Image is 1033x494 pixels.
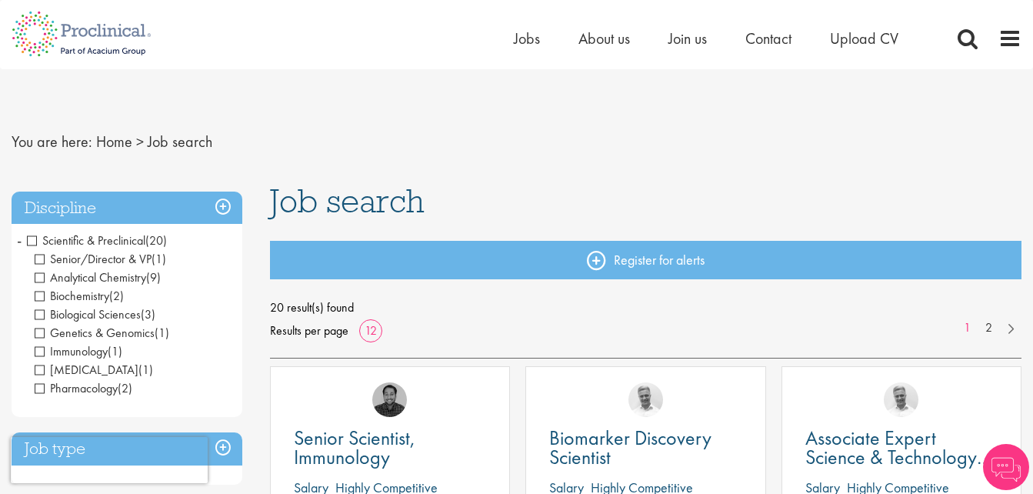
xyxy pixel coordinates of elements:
[549,425,711,470] span: Biomarker Discovery Scientist
[270,319,348,342] span: Results per page
[35,269,146,285] span: Analytical Chemistry
[11,437,208,483] iframe: reCAPTCHA
[35,362,138,378] span: [MEDICAL_DATA]
[514,28,540,48] a: Jobs
[805,425,991,489] span: Associate Expert Science & Technology ([MEDICAL_DATA])
[12,432,242,466] h3: Job type
[35,251,166,267] span: Senior/Director & VP
[372,382,407,417] img: Mike Raletz
[270,296,1021,319] span: 20 result(s) found
[35,306,141,322] span: Biological Sciences
[830,28,898,48] a: Upload CV
[294,425,415,470] span: Senior Scientist, Immunology
[155,325,169,341] span: (1)
[96,132,132,152] a: breadcrumb link
[270,180,425,222] span: Job search
[35,343,108,359] span: Immunology
[109,288,124,304] span: (2)
[978,319,1000,337] a: 2
[884,382,918,417] img: Joshua Bye
[956,319,978,337] a: 1
[745,28,791,48] a: Contact
[35,306,155,322] span: Biological Sciences
[668,28,707,48] a: Join us
[152,251,166,267] span: (1)
[148,132,212,152] span: Job search
[17,229,22,252] span: -
[145,232,167,249] span: (20)
[138,362,153,378] span: (1)
[35,380,132,396] span: Pharmacology
[35,380,118,396] span: Pharmacology
[359,322,382,339] a: 12
[983,444,1029,490] img: Chatbot
[549,429,741,467] a: Biomarker Discovery Scientist
[12,132,92,152] span: You are here:
[35,288,109,304] span: Biochemistry
[35,362,153,378] span: Laboratory Technician
[805,429,998,467] a: Associate Expert Science & Technology ([MEDICAL_DATA])
[146,269,161,285] span: (9)
[118,380,132,396] span: (2)
[108,343,122,359] span: (1)
[294,429,486,467] a: Senior Scientist, Immunology
[35,269,161,285] span: Analytical Chemistry
[141,306,155,322] span: (3)
[35,325,155,341] span: Genetics & Genomics
[27,232,167,249] span: Scientific & Preclinical
[27,232,145,249] span: Scientific & Preclinical
[136,132,144,152] span: >
[35,288,124,304] span: Biochemistry
[35,325,169,341] span: Genetics & Genomics
[628,382,663,417] img: Joshua Bye
[35,343,122,359] span: Immunology
[578,28,630,48] a: About us
[35,251,152,267] span: Senior/Director & VP
[12,192,242,225] h3: Discipline
[270,241,1021,279] a: Register for alerts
